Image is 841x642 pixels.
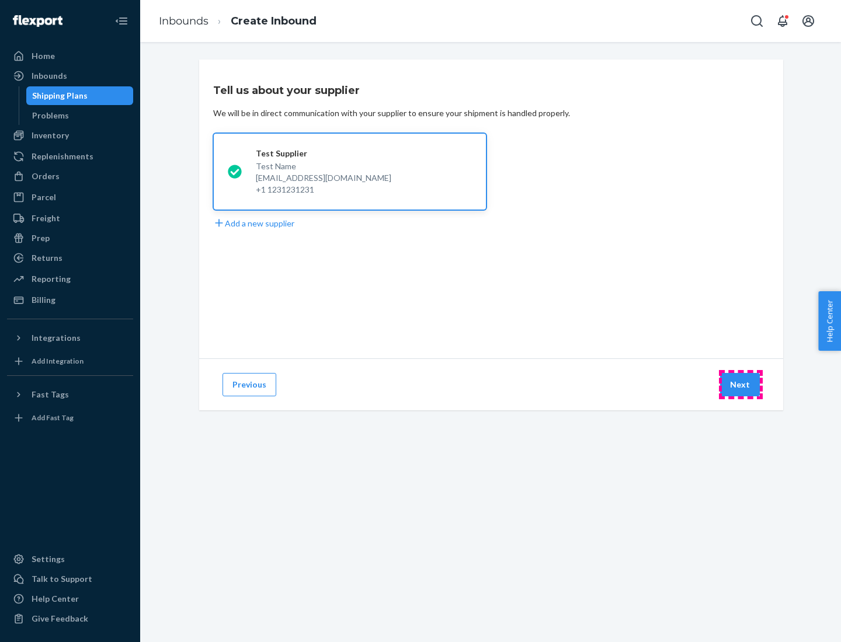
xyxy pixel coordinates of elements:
div: Home [32,50,55,62]
img: Flexport logo [13,15,62,27]
a: Shipping Plans [26,86,134,105]
a: Parcel [7,188,133,207]
a: Add Fast Tag [7,409,133,427]
div: Replenishments [32,151,93,162]
a: Talk to Support [7,570,133,588]
a: Reporting [7,270,133,288]
div: Inventory [32,130,69,141]
div: We will be in direct communication with your supplier to ensure your shipment is handled properly. [213,107,570,119]
a: Settings [7,550,133,568]
button: Integrations [7,329,133,347]
a: Returns [7,249,133,267]
div: Inbounds [32,70,67,82]
div: Billing [32,294,55,306]
div: Fast Tags [32,389,69,400]
button: Open notifications [771,9,794,33]
a: Add Integration [7,352,133,371]
button: Add a new supplier [213,217,294,229]
a: Problems [26,106,134,125]
div: Prep [32,232,50,244]
div: Freight [32,212,60,224]
div: Give Feedback [32,613,88,624]
div: Talk to Support [32,573,92,585]
a: Create Inbound [231,15,317,27]
a: Freight [7,209,133,228]
button: Open account menu [797,9,820,33]
div: Reporting [32,273,71,285]
button: Previous [223,373,276,396]
div: Orders [32,170,60,182]
button: Give Feedback [7,609,133,628]
a: Orders [7,167,133,186]
div: Parcel [32,191,56,203]
div: Integrations [32,332,81,344]
a: Help Center [7,589,133,608]
div: Returns [32,252,62,264]
button: Next [720,373,760,396]
button: Close Navigation [110,9,133,33]
a: Prep [7,229,133,247]
a: Billing [7,291,133,309]
a: Inbounds [159,15,208,27]
a: Home [7,47,133,65]
div: Add Fast Tag [32,413,74,423]
div: Problems [32,110,69,121]
button: Fast Tags [7,385,133,404]
button: Help Center [818,291,841,351]
div: Settings [32,553,65,565]
button: Open Search Box [745,9,769,33]
a: Replenishments [7,147,133,166]
a: Inventory [7,126,133,145]
div: Shipping Plans [32,90,88,102]
div: Help Center [32,593,79,605]
ol: breadcrumbs [150,4,326,39]
h3: Tell us about your supplier [213,83,360,98]
a: Inbounds [7,67,133,85]
div: Add Integration [32,356,84,366]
